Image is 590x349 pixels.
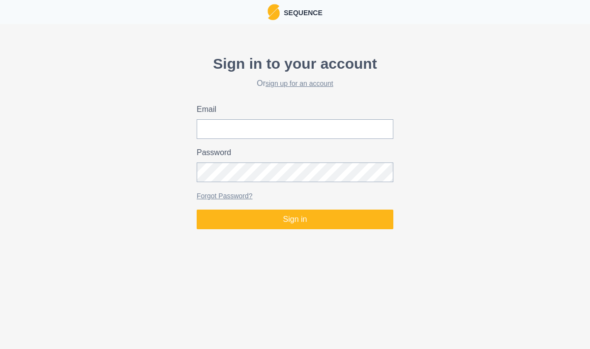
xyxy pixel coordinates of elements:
[197,79,393,88] h2: Or
[197,192,253,200] a: Forgot Password?
[197,53,393,75] p: Sign in to your account
[197,147,387,159] label: Password
[267,4,280,20] img: Logo
[267,4,323,20] a: LogoSequence
[197,104,387,115] label: Email
[197,210,393,229] button: Sign in
[265,80,333,87] a: sign up for an account
[280,6,323,18] p: Sequence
